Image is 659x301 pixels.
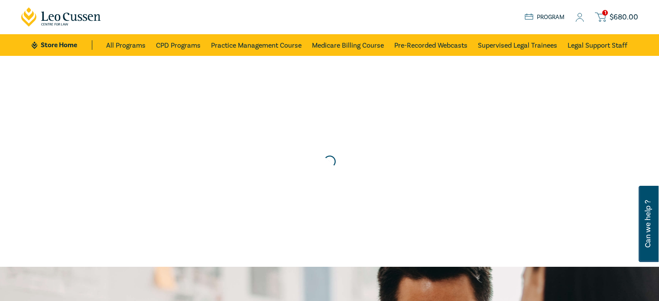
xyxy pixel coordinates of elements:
[394,34,467,56] a: Pre-Recorded Webcasts
[211,34,302,56] a: Practice Management Course
[610,13,638,22] span: $ 680.00
[312,34,384,56] a: Medicare Billing Course
[525,13,565,22] a: Program
[32,40,92,50] a: Store Home
[568,34,627,56] a: Legal Support Staff
[106,34,146,56] a: All Programs
[602,10,608,16] span: 1
[644,191,652,257] span: Can we help ?
[478,34,557,56] a: Supervised Legal Trainees
[156,34,201,56] a: CPD Programs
